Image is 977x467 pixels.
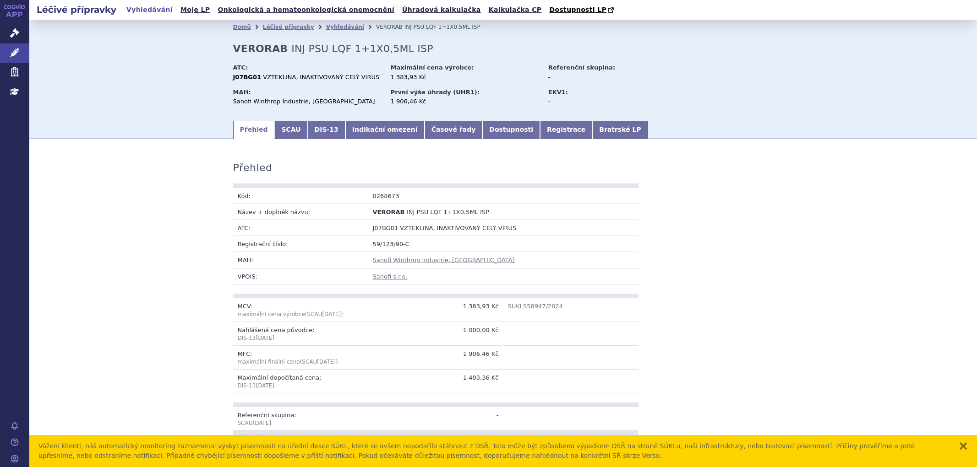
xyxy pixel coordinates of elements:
[238,311,305,317] span: maximální cena výrobce
[326,24,364,30] a: Vyhledávání
[233,162,273,174] h3: Přehled
[602,435,633,440] span: (SCAU )
[233,74,262,81] strong: J07BG01
[274,121,307,139] a: SCAU
[391,89,480,96] strong: První výše úhrady (UHR1):
[291,43,433,54] span: INJ PSU LQF 1+1X0,5ML ISP
[548,73,651,81] div: -
[482,121,540,139] a: Dostupnosti
[238,311,343,317] span: (SCAU )
[368,407,503,431] td: -
[373,209,405,215] span: VERORAB
[233,188,368,204] td: Kód:
[233,322,368,345] td: Nahlášená cena původce:
[263,74,379,81] span: VZTEKLINA, INAKTIVOVANÝ CELÝ VIRUS
[124,4,175,16] a: Vyhledávání
[233,204,368,220] td: Název + doplněk názvu:
[233,24,251,30] a: Domů
[233,407,368,431] td: Referenční skupina:
[407,209,489,215] span: INJ PSU LQF 1+1X0,5ML ISP
[508,303,563,310] a: SUKLS58947/2024
[233,369,368,393] td: Maximální dopočítaná cena:
[540,121,592,139] a: Registrace
[546,4,618,16] a: Dostupnosti LP
[373,273,408,280] a: Sanofi s.r.o.
[373,225,398,231] span: J07BG01
[29,3,124,16] h2: Léčivé přípravky
[345,121,425,139] a: Indikační omezení
[959,441,968,451] button: zavřít
[233,252,368,268] td: MAH:
[233,298,368,322] td: MCV:
[233,345,368,369] td: MFC:
[317,359,336,365] span: [DATE]
[233,121,275,139] a: Přehled
[425,121,483,139] a: Časové řady
[233,43,288,54] strong: VERORAB
[486,4,545,16] a: Kalkulačka CP
[368,369,503,393] td: 1 403,36 Kč
[548,64,615,71] strong: Referenční skupina:
[322,311,341,317] span: [DATE]
[238,419,364,427] p: SCAU
[548,89,568,96] strong: EKV1:
[376,24,403,30] span: VERORAB
[391,64,474,71] strong: Maximální cena výrobce:
[368,322,503,345] td: 1 000,00 Kč
[238,334,364,342] p: DIS-13
[300,359,338,365] span: (SCAU )
[238,382,364,390] p: DIS-13
[233,89,251,96] strong: MAH:
[400,225,516,231] span: VZTEKLINA, INAKTIVOVANÝ CELÝ VIRUS
[233,97,382,106] div: Sanofi Winthrop Industrie, [GEOGRAPHIC_DATA]
[373,257,515,263] a: Sanofi Winthrop Industrie, [GEOGRAPHIC_DATA]
[38,441,950,461] div: Vážení klienti, náš automatický monitoring zaznamenal výskyt písemností na úřední desce SÚKL, kte...
[233,268,368,284] td: VPOIS:
[308,121,345,139] a: DIS-13
[233,220,368,236] td: ATC:
[233,430,503,444] td: Jádrová úhrada:
[233,236,368,252] td: Registrační číslo:
[548,97,651,106] div: -
[617,435,632,440] span: [DATE]
[215,4,397,16] a: Onkologická a hematoonkologická onemocnění
[233,64,248,71] strong: ATC:
[178,4,213,16] a: Moje LP
[399,4,484,16] a: Úhradová kalkulačka
[256,382,275,389] span: [DATE]
[253,420,272,426] span: [DATE]
[404,24,480,30] span: INJ PSU LQF 1+1X0,5ML ISP
[368,345,503,369] td: 1 906,46 Kč
[238,358,364,366] p: maximální finální cena
[263,24,314,30] a: Léčivé přípravky
[256,335,275,341] span: [DATE]
[391,97,540,106] div: 1 906,46 Kč
[549,6,606,13] span: Dostupnosti LP
[592,121,648,139] a: Bratrské LP
[391,73,540,81] div: 1 383,93 Kč
[368,298,503,322] td: 1 383,93 Kč
[368,236,639,252] td: 59/123/90-C
[368,188,503,204] td: 0268673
